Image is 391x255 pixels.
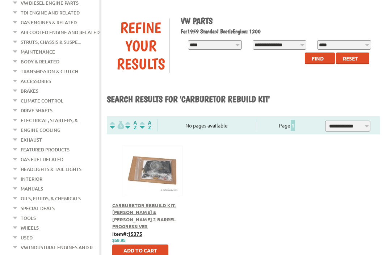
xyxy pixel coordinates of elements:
[21,8,80,18] a: TDI Engine and Related
[21,155,63,164] a: Gas Fuel Related
[123,247,157,254] span: Add to Cart
[21,204,55,213] a: Special Deals
[21,194,81,204] a: Oils, Fluids, & Chemicals
[112,202,176,230] a: Carburetor Rebuild Kit: [PERSON_NAME] & [PERSON_NAME] 2 Barrel Progressives
[21,165,81,174] a: Headlights & Tail Lights
[21,145,70,155] a: Featured Products
[21,77,51,86] a: Accessories
[157,122,256,130] div: No pages available
[181,28,187,35] span: For
[21,106,52,116] a: Drive Shafts
[112,19,169,73] div: Refine Your Results
[181,28,375,35] h2: 1959 Standard Beetle
[124,121,138,130] img: Sort by Headline
[138,121,153,130] img: Sort by Sales Rank
[21,38,81,47] a: Struts, Chassis & Suspe...
[305,53,335,64] button: Find
[21,214,36,223] a: Tools
[256,120,318,132] div: Page
[181,16,375,26] h1: VW Parts
[21,116,81,125] a: Electrical, Starters, &...
[21,87,38,96] a: Brakes
[107,94,380,106] h1: Search results for 'Carburetor rebuild kit'
[21,175,42,184] a: Interior
[21,184,43,194] a: Manuals
[21,126,60,135] a: Engine Cooling
[233,28,261,35] span: Engine: 1200
[21,96,63,106] a: Climate Control
[21,47,55,57] a: Maintenance
[336,53,369,64] button: Reset
[21,28,100,37] a: Air Cooled Engine and Related
[21,135,42,145] a: Exhaust
[21,223,39,233] a: Wheels
[21,67,78,76] a: Transmission & Clutch
[343,55,358,62] span: Reset
[112,231,142,237] b: item#:
[21,243,96,252] a: VW Industrial Engines and R...
[21,57,59,67] a: Body & Related
[21,233,33,243] a: Used
[21,18,77,28] a: Gas Engines & Related
[112,238,126,243] span: $59.95
[312,55,324,62] span: Find
[110,121,124,130] img: filterpricelow.svg
[291,120,295,131] span: 1
[128,231,142,237] u: 15375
